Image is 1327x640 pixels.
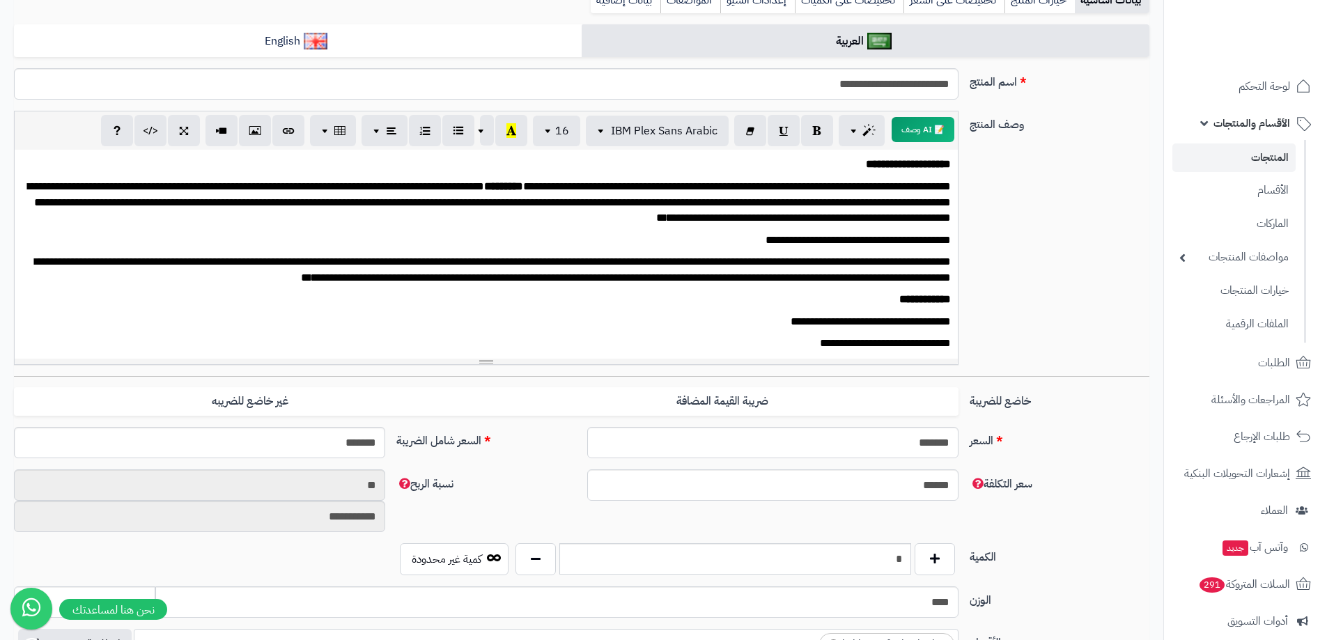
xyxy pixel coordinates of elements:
[867,33,892,49] img: العربية
[964,111,1155,133] label: وصف المنتج
[964,586,1155,609] label: الوزن
[1172,276,1296,306] a: خيارات المنتجات
[1172,309,1296,339] a: الملفات الرقمية
[964,427,1155,449] label: السعر
[14,24,582,58] a: English
[1172,604,1319,638] a: أدوات التسويق
[1239,77,1290,96] span: لوحة التحكم
[1172,175,1296,205] a: الأقسام
[486,387,959,416] label: ضريبة القيمة المضافة
[1172,346,1319,380] a: الطلبات
[582,24,1149,58] a: العربية
[1223,540,1248,556] span: جديد
[1172,457,1319,490] a: إشعارات التحويلات البنكية
[1172,568,1319,601] a: السلات المتروكة291
[1232,17,1314,47] img: logo-2.png
[1172,494,1319,527] a: العملاء
[1172,242,1296,272] a: مواصفات المنتجات
[304,33,328,49] img: English
[1211,390,1290,409] span: المراجعات والأسئلة
[1172,420,1319,453] a: طلبات الإرجاع
[611,123,717,139] span: IBM Plex Sans Arabic
[586,116,729,146] button: IBM Plex Sans Arabic
[1227,611,1288,631] span: أدوات التسويق
[533,116,580,146] button: 16
[964,387,1155,409] label: خاضع للضريبة
[964,68,1155,91] label: اسم المنتج
[1184,464,1290,483] span: إشعارات التحويلات البنكية
[14,387,486,416] label: غير خاضع للضريبه
[1198,577,1225,593] span: 291
[1258,353,1290,373] span: الطلبات
[1172,531,1319,564] a: وآتس آبجديد
[970,476,1032,492] span: سعر التكلفة
[1221,538,1288,557] span: وآتس آب
[1261,501,1288,520] span: العملاء
[1172,383,1319,416] a: المراجعات والأسئلة
[1198,575,1290,594] span: السلات المتروكة
[892,117,954,142] button: 📝 AI وصف
[1213,114,1290,133] span: الأقسام والمنتجات
[555,123,569,139] span: 16
[1234,427,1290,446] span: طلبات الإرجاع
[964,543,1155,565] label: الكمية
[391,427,582,449] label: السعر شامل الضريبة
[1172,70,1319,103] a: لوحة التحكم
[1172,143,1296,172] a: المنتجات
[396,476,453,492] span: نسبة الربح
[1172,209,1296,239] a: الماركات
